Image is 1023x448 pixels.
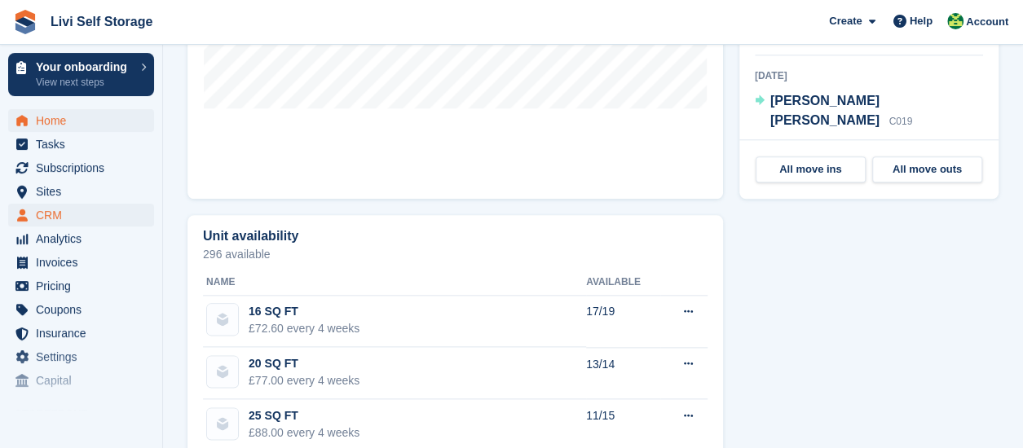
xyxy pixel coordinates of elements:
[586,347,660,399] td: 13/14
[8,298,154,321] a: menu
[36,227,134,250] span: Analytics
[8,322,154,345] a: menu
[249,303,359,320] div: 16 SQ FT
[8,156,154,179] a: menu
[36,61,133,72] p: Your onboarding
[910,13,933,29] span: Help
[8,275,154,297] a: menu
[586,270,660,296] th: Available
[8,204,154,226] a: menu
[829,13,862,29] span: Create
[36,75,133,90] p: View next steps
[755,68,983,83] div: [DATE]
[8,251,154,274] a: menu
[207,356,238,387] img: blank-unit-type-icon-ffbac7b88ba66c5e286b0e438baccc4b9c83835d4c34f86887a83fc20ec27e7b.svg
[8,227,154,250] a: menu
[249,355,359,372] div: 20 SQ FT
[249,424,359,441] div: £88.00 every 4 weeks
[36,156,134,179] span: Subscriptions
[8,369,154,392] a: menu
[36,251,134,274] span: Invoices
[756,156,866,182] a: All move ins
[207,408,238,439] img: blank-unit-type-icon-ffbac7b88ba66c5e286b0e438baccc4b9c83835d4c34f86887a83fc20ec27e7b.svg
[8,53,154,96] a: Your onboarding View next steps
[249,320,359,337] div: £72.60 every 4 weeks
[872,156,982,182] a: All move outs
[13,10,37,34] img: stora-icon-8386f47178a22dfd0bd8f6a31ec36ba5ce8667c1dd55bd0f319d3a0aa187defe.svg
[249,407,359,424] div: 25 SQ FT
[755,91,983,132] a: [PERSON_NAME] [PERSON_NAME] C019
[770,94,880,127] span: [PERSON_NAME] [PERSON_NAME]
[36,133,134,156] span: Tasks
[203,270,586,296] th: Name
[947,13,963,29] img: Alex Handyside
[586,295,660,347] td: 17/19
[889,116,912,127] span: C019
[36,204,134,226] span: CRM
[8,109,154,132] a: menu
[36,345,134,368] span: Settings
[8,133,154,156] a: menu
[36,109,134,132] span: Home
[966,14,1008,30] span: Account
[44,8,159,35] a: Livi Self Storage
[36,180,134,203] span: Sites
[36,298,134,321] span: Coupons
[207,304,238,335] img: blank-unit-type-icon-ffbac7b88ba66c5e286b0e438baccc4b9c83835d4c34f86887a83fc20ec27e7b.svg
[249,372,359,389] div: £77.00 every 4 weeks
[36,275,134,297] span: Pricing
[36,369,134,392] span: Capital
[15,406,162,422] span: Storefront
[203,229,298,244] h2: Unit availability
[203,248,708,260] p: 296 available
[36,322,134,345] span: Insurance
[8,180,154,203] a: menu
[8,345,154,368] a: menu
